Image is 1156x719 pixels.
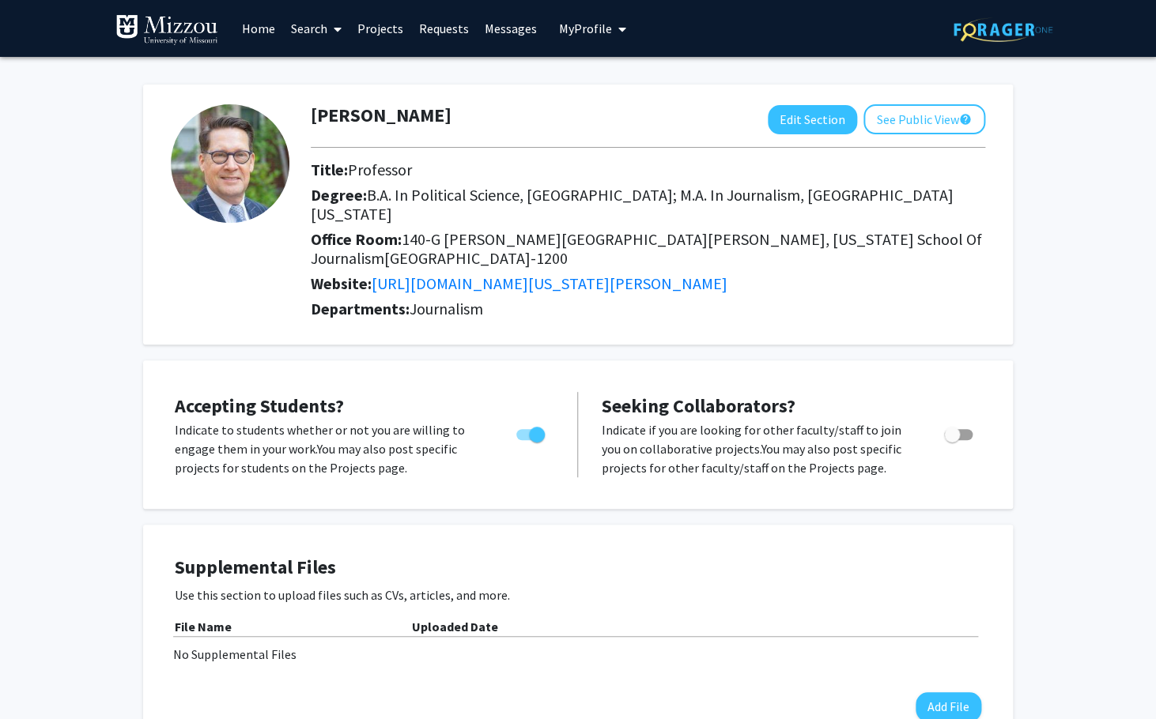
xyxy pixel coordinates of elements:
[283,1,349,56] a: Search
[559,21,612,36] span: My Profile
[171,104,289,223] img: Profile Picture
[602,393,795,418] span: Seeking Collaborators?
[175,619,232,634] b: File Name
[768,105,857,134] button: Edit Section
[959,110,972,129] mat-icon: help
[311,186,985,224] h2: Degree:
[410,299,483,318] span: Journalism
[954,17,1052,42] img: ForagerOne Logo
[602,420,914,477] p: Indicate if you are looking for other faculty/staff to join you on collaborative projects. You ma...
[311,104,451,127] h1: [PERSON_NAME]
[234,1,283,56] a: Home
[173,645,983,664] div: No Supplemental Files
[311,230,985,268] h2: Office Room:
[348,160,412,179] span: Professor
[175,393,344,418] span: Accepting Students?
[175,556,981,579] h4: Supplemental Files
[372,273,727,293] a: Opens in a new tab
[349,1,411,56] a: Projects
[412,619,498,634] b: Uploaded Date
[311,160,985,179] h2: Title:
[411,1,477,56] a: Requests
[311,229,982,268] span: 140-G [PERSON_NAME][GEOGRAPHIC_DATA][PERSON_NAME], [US_STATE] School Of Journalism[GEOGRAPHIC_DAT...
[863,104,985,134] button: See Public View
[175,585,981,604] p: Use this section to upload files such as CVs, articles, and more.
[299,299,997,318] h2: Departments:
[175,420,486,477] p: Indicate to students whether or not you are willing to engage them in your work. You may also pos...
[311,274,985,293] h2: Website:
[938,420,981,444] div: Toggle
[311,185,954,224] span: B.A. In Political Science, [GEOGRAPHIC_DATA]; M.A. In Journalism, [GEOGRAPHIC_DATA][US_STATE]
[12,648,67,707] iframe: Chat
[115,14,218,46] img: University of Missouri Logo
[477,1,545,56] a: Messages
[510,420,553,444] div: Toggle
